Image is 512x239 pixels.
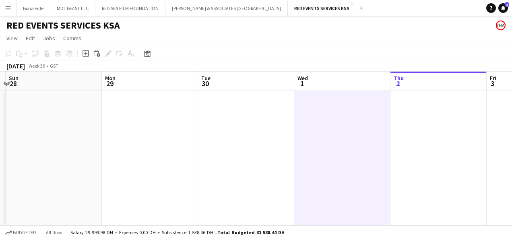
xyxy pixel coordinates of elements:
a: 1 [498,3,508,13]
span: Jobs [43,35,55,42]
button: MDL BEAST LLC [50,0,95,16]
button: Budgeted [4,228,37,237]
div: Salary 29 999.98 DH + Expenses 0.00 DH + Subsistence 1 538.46 DH = [70,229,285,235]
span: Total Budgeted 31 538.44 DH [217,229,285,235]
app-user-avatar: Enas Ahmed [496,21,506,30]
h1: RED EVENTS SERVICES KSA [6,19,120,31]
span: Week 39 [27,63,47,69]
a: Edit [23,33,38,43]
button: RED EVENTS SERVICES KSA [288,0,356,16]
div: [DATE] [6,62,25,70]
a: View [3,33,21,43]
a: Jobs [40,33,58,43]
span: Edit [26,35,35,42]
span: Budgeted [13,230,36,235]
button: Bona Fide [17,0,50,16]
span: View [6,35,18,42]
span: All jobs [44,229,64,235]
button: [PERSON_NAME] & ASSOCIATES [GEOGRAPHIC_DATA] [165,0,288,16]
a: Comms [60,33,85,43]
div: GST [50,63,58,69]
span: Comms [63,35,81,42]
span: 1 [505,2,509,7]
button: RED SEA FILM FOUNDATION [95,0,165,16]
